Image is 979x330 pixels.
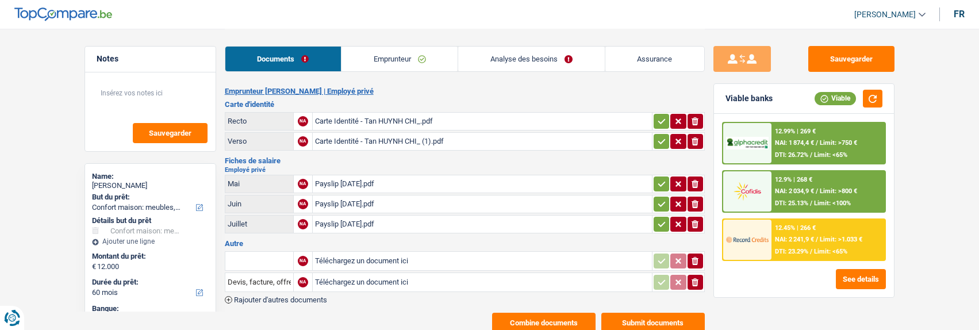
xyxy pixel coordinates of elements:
span: Limit: >800 € [820,187,857,195]
div: Détails but du prêt [92,216,209,225]
img: Cofidis [726,181,769,202]
div: Verso [228,137,291,145]
button: Rajouter d'autres documents [225,296,327,304]
div: 12.45% | 266 € [775,224,816,232]
h5: Notes [97,54,204,64]
a: Analyse des besoins [458,47,604,71]
button: Sauvegarder [808,46,894,72]
label: Montant du prêt: [92,252,206,261]
div: NA [298,136,308,147]
div: 12.9% | 268 € [775,176,812,183]
div: 12.99% | 269 € [775,128,816,135]
h2: Emprunteur [PERSON_NAME] | Employé privé [225,87,705,96]
span: / [810,199,812,207]
span: / [816,139,818,147]
span: / [810,151,812,159]
span: Limit: <100% [814,199,851,207]
div: Payslip [DATE].pdf [315,216,650,233]
div: NA [298,219,308,229]
div: Payslip [DATE].pdf [315,175,650,193]
h3: Fiches de salaire [225,157,705,164]
button: Sauvegarder [133,123,208,143]
span: € [92,262,96,271]
div: Juillet [228,220,291,228]
div: Payslip [DATE].pdf [315,195,650,213]
h3: Autre [225,240,705,247]
span: Limit: <65% [814,151,847,159]
div: [PERSON_NAME] [92,181,209,190]
span: DTI: 26.72% [775,151,808,159]
span: DTI: 25.13% [775,199,808,207]
img: AlphaCredit [726,137,769,150]
span: / [810,248,812,255]
div: NA [298,256,308,266]
img: TopCompare Logo [14,7,112,21]
span: Rajouter d'autres documents [234,296,327,304]
span: / [816,236,818,243]
a: Documents [225,47,341,71]
label: Durée du prêt: [92,278,206,287]
span: Limit: <65% [814,248,847,255]
div: Mai [228,179,291,188]
span: NAI: 2 241,9 € [775,236,814,243]
a: [PERSON_NAME] [845,5,926,24]
span: Limit: >1.033 € [820,236,862,243]
label: But du prêt: [92,193,206,202]
div: Viable [815,92,856,105]
h3: Carte d'identité [225,101,705,108]
a: Emprunteur [341,47,458,71]
img: Record Credits [726,229,769,250]
div: Carte Identité - Tan HUYNH CHI_ (1).pdf [315,133,650,150]
div: NA [298,116,308,126]
h2: Employé privé [225,167,705,173]
div: Name: [92,172,209,181]
div: NA [298,179,308,189]
a: Assurance [605,47,704,71]
span: DTI: 23.29% [775,248,808,255]
div: Viable banks [725,94,773,103]
label: Banque: [92,304,206,313]
div: Juin [228,199,291,208]
span: [PERSON_NAME] [854,10,916,20]
div: NA [298,277,308,287]
span: Sauvegarder [149,129,191,137]
div: Carte Identité - Tan HUYNH CHI_.pdf [315,113,650,130]
span: NAI: 2 034,9 € [775,187,814,195]
div: fr [954,9,965,20]
span: / [816,187,818,195]
span: Limit: >750 € [820,139,857,147]
div: Recto [228,117,291,125]
div: Ajouter une ligne [92,237,209,245]
span: NAI: 1 874,4 € [775,139,814,147]
button: See details [836,269,886,289]
div: NA [298,199,308,209]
